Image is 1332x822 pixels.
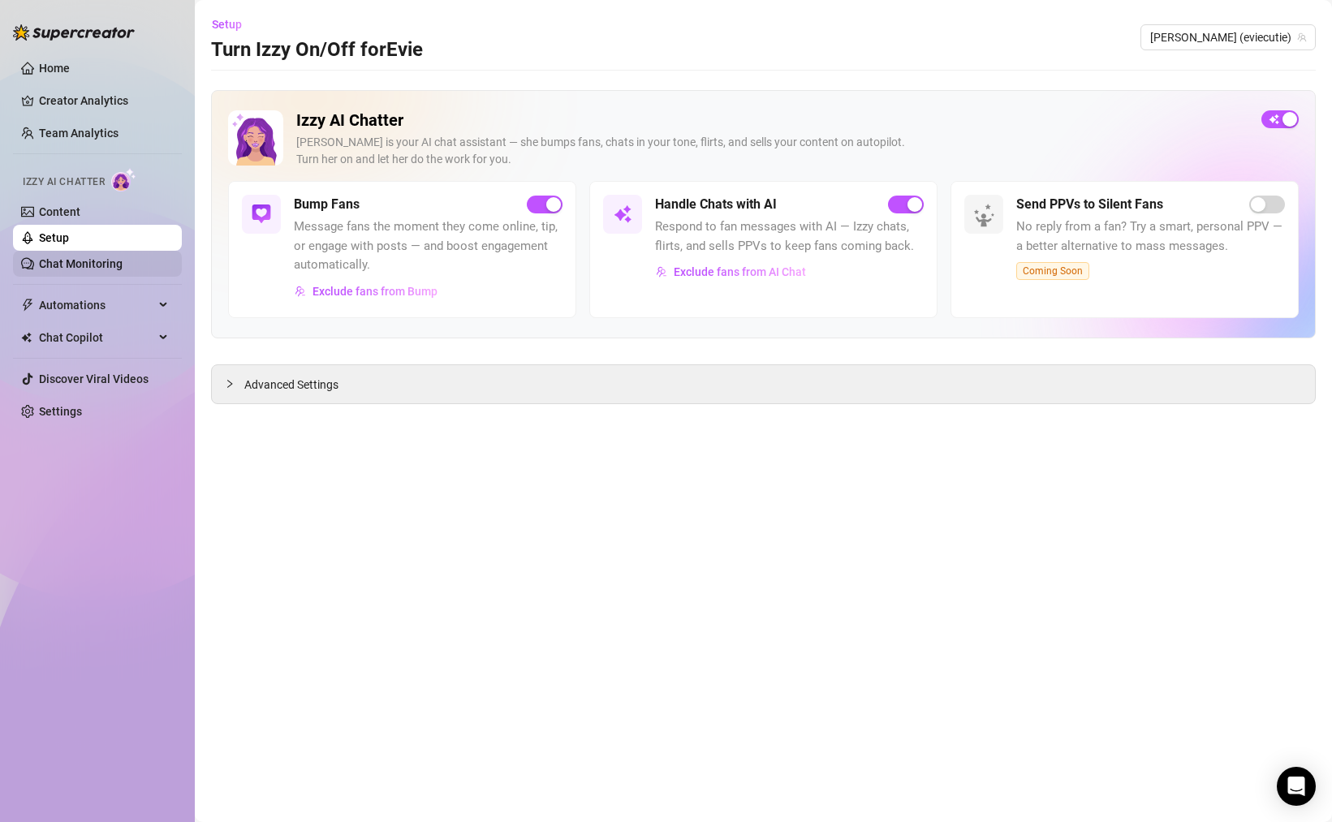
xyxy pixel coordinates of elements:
[294,195,360,214] h5: Bump Fans
[294,278,438,304] button: Exclude fans from Bump
[655,259,807,285] button: Exclude fans from AI Chat
[656,266,667,278] img: svg%3e
[39,231,69,244] a: Setup
[294,217,563,275] span: Message fans the moment they come online, tip, or engage with posts — and boost engagement automa...
[296,134,1248,168] div: [PERSON_NAME] is your AI chat assistant — she bumps fans, chats in your tone, flirts, and sells y...
[1277,767,1316,806] div: Open Intercom Messenger
[39,88,169,114] a: Creator Analytics
[225,375,244,393] div: collapsed
[973,204,999,230] img: silent-fans-ppv-o-N6Mmdf.svg
[1297,32,1307,42] span: team
[39,292,154,318] span: Automations
[252,204,271,224] img: svg%3e
[244,376,338,394] span: Advanced Settings
[111,168,136,192] img: AI Chatter
[23,174,105,190] span: Izzy AI Chatter
[1016,195,1163,214] h5: Send PPVs to Silent Fans
[39,205,80,218] a: Content
[1016,262,1089,280] span: Coming Soon
[13,24,135,41] img: logo-BBDzfeDw.svg
[613,204,632,224] img: svg%3e
[39,325,154,351] span: Chat Copilot
[296,110,1248,131] h2: Izzy AI Chatter
[211,11,255,37] button: Setup
[1150,25,1306,49] span: Evie (eviecutie)
[313,285,438,298] span: Exclude fans from Bump
[655,195,777,214] h5: Handle Chats with AI
[21,332,32,343] img: Chat Copilot
[225,379,235,389] span: collapsed
[228,110,283,166] img: Izzy AI Chatter
[39,372,149,385] a: Discover Viral Videos
[39,405,82,418] a: Settings
[39,62,70,75] a: Home
[674,265,806,278] span: Exclude fans from AI Chat
[39,127,119,140] a: Team Analytics
[1016,217,1285,256] span: No reply from a fan? Try a smart, personal PPV — a better alternative to mass messages.
[295,286,306,297] img: svg%3e
[655,217,924,256] span: Respond to fan messages with AI — Izzy chats, flirts, and sells PPVs to keep fans coming back.
[212,18,242,31] span: Setup
[39,257,123,270] a: Chat Monitoring
[21,299,34,312] span: thunderbolt
[211,37,423,63] h3: Turn Izzy On/Off for Evie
